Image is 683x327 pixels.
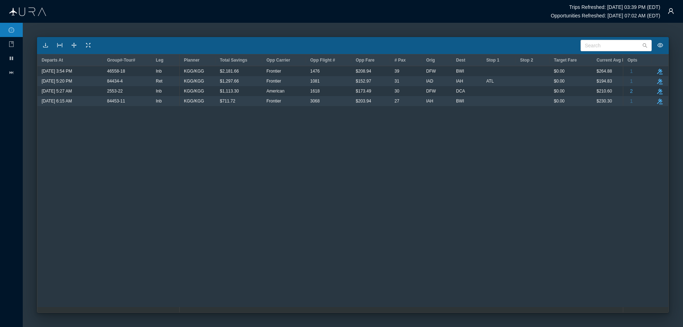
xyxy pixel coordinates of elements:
[156,86,162,96] span: Inb
[597,58,631,63] span: Current Avg Fare
[426,58,435,63] span: Orig
[597,67,612,76] span: $264.88
[220,67,239,76] span: $2,181.66
[184,77,204,86] span: KGG/KGG
[9,70,14,75] i: icon: fast-forward
[220,77,239,86] span: $1,297.66
[107,96,125,106] span: 84453-11
[83,40,94,51] button: icon: fullscreen
[569,4,660,10] h6: Trips Refreshed: [DATE] 03:39 PM (EDT)
[456,96,464,106] span: BWI
[627,77,636,86] button: 1
[220,86,239,96] span: $1,113.30
[426,77,433,86] span: IAD
[426,96,433,106] span: IAH
[156,77,163,86] span: Ret
[597,86,612,96] span: $210.60
[554,58,577,63] span: Target Fare
[356,77,371,86] span: $152.97
[395,58,406,63] span: # Pax
[597,96,612,106] span: $230.30
[664,4,678,18] button: icon: user
[42,96,72,106] span: [DATE] 6:15 AM
[520,58,533,63] span: Stop 2
[310,58,335,63] span: Opp Flight #
[356,86,371,96] span: $173.49
[9,7,46,16] img: Aura Logo
[627,86,636,96] button: 2
[184,67,204,76] span: KGG/KGG
[40,40,51,51] button: icon: download
[266,77,281,86] span: Frontier
[395,77,399,86] span: 31
[42,67,72,76] span: [DATE] 3:54 PM
[628,58,637,63] span: Opts
[395,96,399,106] span: 27
[630,96,633,106] span: 1
[184,58,200,63] span: Planner
[356,67,371,76] span: $208.94
[9,27,14,33] i: icon: dashboard
[655,40,666,51] button: icon: eye
[554,86,565,96] span: $0.00
[554,67,565,76] span: $0.00
[597,77,612,86] span: $194.83
[456,86,465,96] span: DCA
[220,58,247,63] span: Total Savings
[107,86,123,96] span: 2553-22
[156,67,162,76] span: Inb
[456,77,463,86] span: IAH
[554,96,565,106] span: $0.00
[9,41,14,47] i: icon: book
[266,58,290,63] span: Opp Carrier
[426,86,436,96] span: DFW
[184,86,204,96] span: KGG/KGG
[456,67,464,76] span: BWI
[630,67,633,76] span: 1
[630,86,633,96] span: 2
[107,77,123,86] span: 84434-4
[266,96,281,106] span: Frontier
[310,86,320,96] span: 1618
[426,67,436,76] span: DFW
[107,58,135,63] span: Group#-Tour#
[627,96,636,106] button: 1
[107,67,125,76] span: 46558-18
[554,77,565,86] span: $0.00
[156,96,162,106] span: Inb
[642,43,647,48] i: icon: search
[486,58,499,63] span: Stop 1
[184,96,204,106] span: KGG/KGG
[68,40,80,51] button: icon: drag
[156,58,163,63] span: Leg
[627,67,636,76] button: 1
[310,96,320,106] span: 3068
[356,96,371,106] span: $203.94
[54,40,65,51] button: icon: column-width
[42,58,63,63] span: Departs At
[220,96,235,106] span: $711.72
[266,86,285,96] span: American
[266,67,281,76] span: Frontier
[456,58,465,63] span: Dest
[395,86,399,96] span: 30
[551,13,660,19] h6: Opportunities Refreshed: [DATE] 07:02 AM (EDT)
[310,67,320,76] span: 1476
[630,77,633,86] span: 1
[486,77,494,86] span: ATL
[395,67,399,76] span: 39
[310,77,320,86] span: 1081
[42,77,72,86] span: [DATE] 5:20 PM
[356,58,375,63] span: Opp Fare
[42,86,72,96] span: [DATE] 5:27 AM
